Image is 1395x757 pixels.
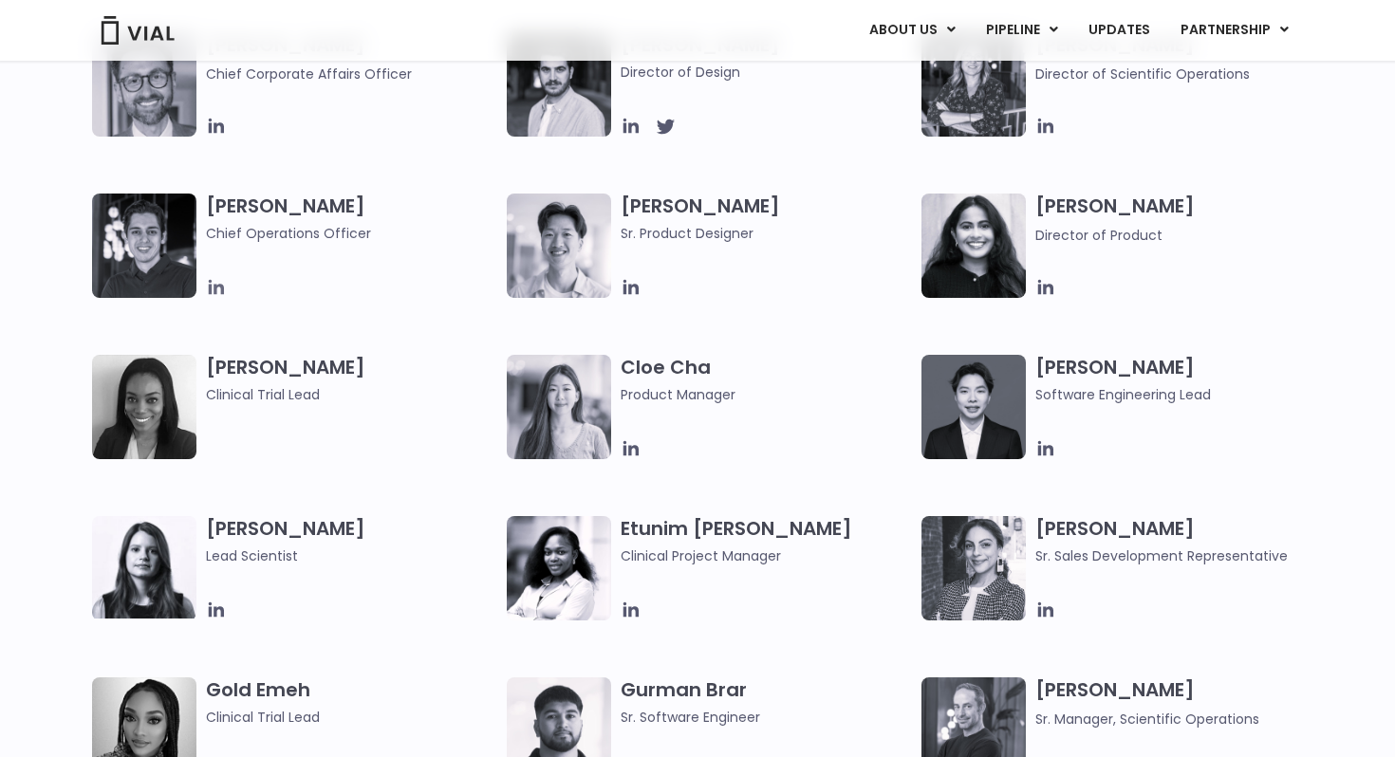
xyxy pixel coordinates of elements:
[1035,65,1250,83] span: Director of Scientific Operations
[206,194,497,244] h3: [PERSON_NAME]
[507,516,611,620] img: Image of smiling woman named Etunim
[621,194,912,244] h3: [PERSON_NAME]
[1165,14,1304,46] a: PARTNERSHIPMenu Toggle
[621,677,912,728] h3: Gurman Brar
[621,707,912,728] span: Sr. Software Engineer
[92,355,196,459] img: A black and white photo of a woman smiling.
[1035,710,1259,729] span: Sr. Manager, Scientific Operations
[854,14,970,46] a: ABOUT USMenu Toggle
[206,223,497,244] span: Chief Operations Officer
[1035,194,1327,246] h3: [PERSON_NAME]
[1035,545,1327,566] span: Sr. Sales Development Representative
[1073,14,1164,46] a: UPDATES
[507,194,611,298] img: Brennan
[206,516,497,566] h3: [PERSON_NAME]
[621,223,912,244] span: Sr. Product Designer
[1035,677,1327,729] h3: [PERSON_NAME]
[206,384,497,405] span: Clinical Trial Lead
[921,194,1026,298] img: Smiling woman named Dhruba
[100,16,176,45] img: Vial Logo
[507,355,611,459] img: Cloe
[1035,226,1162,245] span: Director of Product
[206,355,497,405] h3: [PERSON_NAME]
[921,516,1026,620] img: Smiling woman named Gabriella
[621,384,912,405] span: Product Manager
[92,32,196,137] img: Paolo-M
[971,14,1072,46] a: PIPELINEMenu Toggle
[206,545,497,566] span: Lead Scientist
[1035,355,1327,405] h3: [PERSON_NAME]
[621,62,912,83] span: Director of Design
[1035,384,1327,405] span: Software Engineering Lead
[621,545,912,566] span: Clinical Project Manager
[206,65,412,83] span: Chief Corporate Affairs Officer
[507,32,611,137] img: Headshot of smiling man named Albert
[921,32,1026,137] img: Headshot of smiling woman named Sarah
[92,194,196,298] img: Headshot of smiling man named Josh
[92,516,196,619] img: Headshot of smiling woman named Elia
[206,677,497,728] h3: Gold Emeh
[1035,516,1327,566] h3: [PERSON_NAME]
[206,707,497,728] span: Clinical Trial Lead
[621,516,912,566] h3: Etunim [PERSON_NAME]
[621,355,912,405] h3: Cloe Cha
